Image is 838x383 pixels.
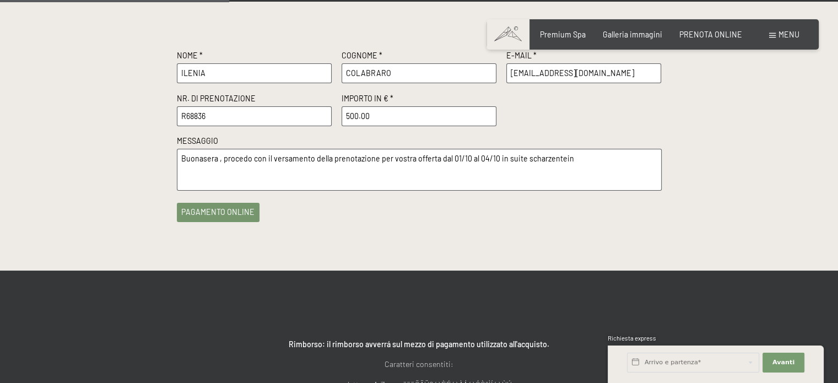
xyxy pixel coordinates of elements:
a: Galleria immagini [603,30,662,39]
button: pagamento online [177,203,260,222]
span: Menu [778,30,799,39]
label: Nr. di prenotazione [177,93,332,106]
button: Avanti [763,353,804,373]
a: PRENOTA ONLINE [679,30,742,39]
label: Nome * [177,50,332,63]
label: Importo in € * [342,93,497,106]
strong: Rimborso: il rimborso avverrá sul mezzo di pagamento utilizzato all'acquisto. [289,339,549,349]
p: Caratteri consentiti: [177,358,662,371]
label: Messaggio [177,136,662,149]
span: Richiesta express [608,335,656,342]
label: Cognome * [342,50,497,63]
label: E-Mail * [506,50,662,63]
a: Premium Spa [540,30,586,39]
span: Avanti [772,358,794,367]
